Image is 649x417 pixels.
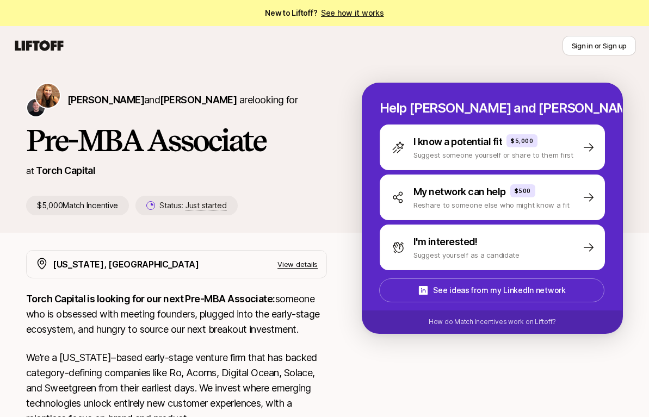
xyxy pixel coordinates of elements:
[511,136,533,145] p: $5,000
[53,257,199,271] p: [US_STATE], [GEOGRAPHIC_DATA]
[67,94,144,105] span: [PERSON_NAME]
[36,84,60,108] img: Katie Reiner
[26,196,129,215] p: $5,000 Match Incentive
[277,259,318,270] p: View details
[160,94,237,105] span: [PERSON_NAME]
[413,250,520,260] p: Suggest yourself as a candidate
[413,234,478,250] p: I'm interested!
[159,199,226,212] p: Status:
[563,36,636,55] button: Sign in or Sign up
[67,92,298,108] p: are looking for
[265,7,384,20] span: New to Liftoff?
[433,284,565,297] p: See ideas from my LinkedIn network
[379,278,604,302] button: See ideas from my LinkedIn network
[380,101,605,116] p: Help [PERSON_NAME] and [PERSON_NAME] hire
[36,165,95,176] a: Torch Capital
[413,200,570,210] p: Reshare to someone else who might know a fit
[413,184,506,200] p: My network can help
[515,186,531,195] p: $500
[186,201,227,210] span: Just started
[413,150,573,160] p: Suggest someone yourself or share to them first
[26,164,34,178] p: at
[321,8,384,17] a: See how it works
[26,124,327,157] h1: Pre-MBA Associate
[429,317,556,327] p: How do Match Incentives work on Liftoff?
[144,94,237,105] span: and
[413,134,502,150] p: I know a potential fit
[27,99,45,116] img: Christopher Harper
[26,291,327,337] p: someone who is obsessed with meeting founders, plugged into the early-stage ecosystem, and hungry...
[26,293,275,304] strong: Torch Capital is looking for our next Pre-MBA Associate:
